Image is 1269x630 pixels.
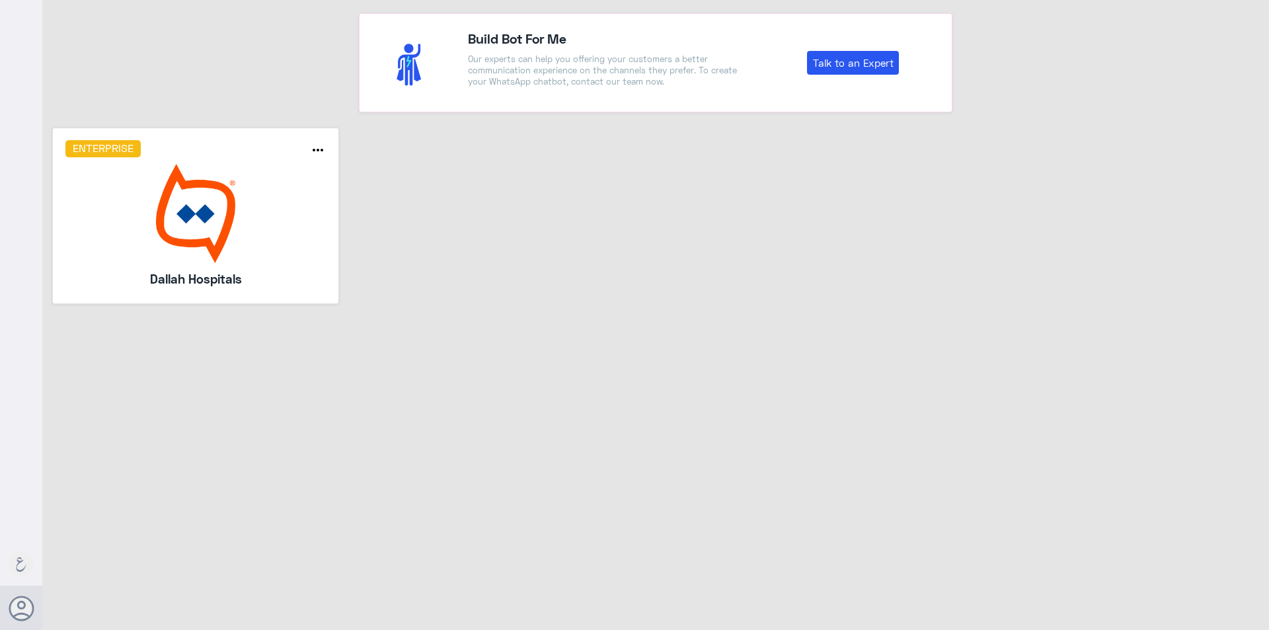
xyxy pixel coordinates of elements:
[807,51,899,75] a: Talk to an Expert
[468,54,744,87] p: Our experts can help you offering your customers a better communication experience on the channel...
[65,140,141,157] h6: Enterprise
[100,270,291,288] h5: Dallah Hospitals
[65,164,327,263] img: bot image
[9,596,34,621] button: Avatar
[310,142,326,161] button: more_horiz
[310,142,326,158] i: more_horiz
[468,28,744,48] h4: Build Bot For Me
